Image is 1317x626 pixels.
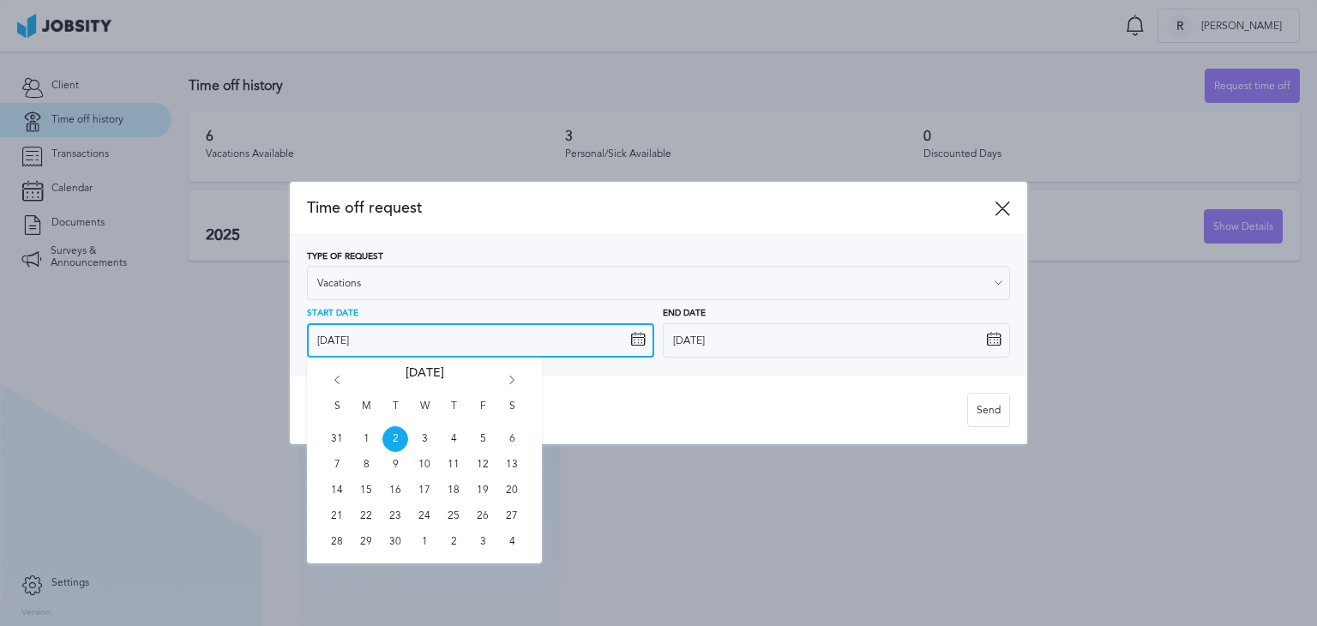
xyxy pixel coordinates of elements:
[499,426,525,452] span: Sat Sep 06 2025
[412,478,437,503] span: Wed Sep 17 2025
[470,503,496,529] span: Fri Sep 26 2025
[499,452,525,478] span: Sat Sep 13 2025
[470,529,496,555] span: Fri Oct 03 2025
[324,503,350,529] span: Sun Sep 21 2025
[412,529,437,555] span: Wed Oct 01 2025
[353,426,379,452] span: Mon Sep 01 2025
[663,309,706,319] span: End Date
[499,478,525,503] span: Sat Sep 20 2025
[968,394,1009,428] div: Send
[353,400,379,426] span: M
[441,426,466,452] span: Thu Sep 04 2025
[324,426,350,452] span: Sun Aug 31 2025
[499,529,525,555] span: Sat Oct 04 2025
[382,426,408,452] span: Tue Sep 02 2025
[382,529,408,555] span: Tue Sep 30 2025
[382,478,408,503] span: Tue Sep 16 2025
[324,400,350,426] span: S
[499,503,525,529] span: Sat Sep 27 2025
[441,478,466,503] span: Thu Sep 18 2025
[382,452,408,478] span: Tue Sep 09 2025
[441,529,466,555] span: Thu Oct 02 2025
[412,400,437,426] span: W
[499,400,525,426] span: S
[967,393,1010,427] button: Send
[324,478,350,503] span: Sun Sep 14 2025
[329,376,345,391] i: Go back 1 month
[470,478,496,503] span: Fri Sep 19 2025
[470,452,496,478] span: Fri Sep 12 2025
[504,376,520,391] i: Go forward 1 month
[324,529,350,555] span: Sun Sep 28 2025
[324,452,350,478] span: Sun Sep 07 2025
[441,452,466,478] span: Thu Sep 11 2025
[441,503,466,529] span: Thu Sep 25 2025
[406,366,444,400] span: [DATE]
[353,529,379,555] span: Mon Sep 29 2025
[307,199,995,217] span: Time off request
[382,503,408,529] span: Tue Sep 23 2025
[307,252,383,262] span: Type of Request
[412,503,437,529] span: Wed Sep 24 2025
[353,452,379,478] span: Mon Sep 08 2025
[441,400,466,426] span: T
[470,426,496,452] span: Fri Sep 05 2025
[353,503,379,529] span: Mon Sep 22 2025
[307,309,358,319] span: Start Date
[470,400,496,426] span: F
[382,400,408,426] span: T
[412,452,437,478] span: Wed Sep 10 2025
[412,426,437,452] span: Wed Sep 03 2025
[353,478,379,503] span: Mon Sep 15 2025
